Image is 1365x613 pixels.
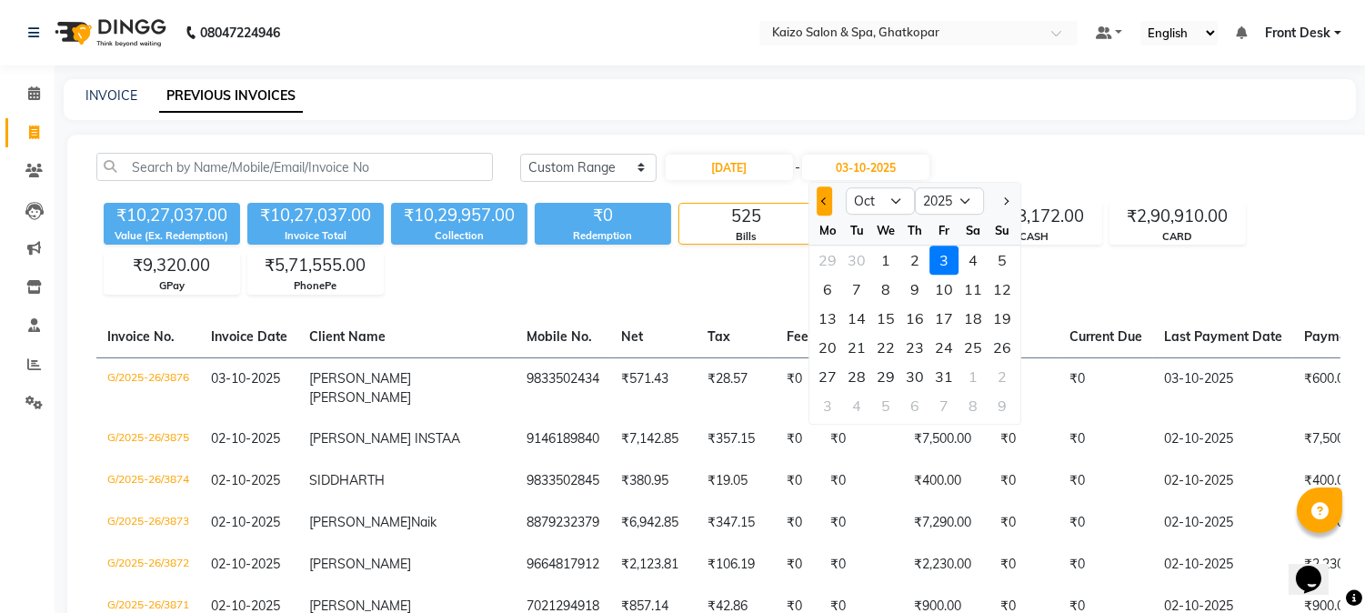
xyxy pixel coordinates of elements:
[819,544,903,586] td: ₹0
[610,544,697,586] td: ₹2,123.81
[610,460,697,502] td: ₹380.95
[813,391,842,420] div: Monday, November 3, 2025
[516,460,610,502] td: 9833502845
[391,228,527,244] div: Collection
[900,246,929,275] div: Thursday, October 2, 2025
[527,328,592,345] span: Mobile No.
[929,333,959,362] div: Friday, October 24, 2025
[96,418,200,460] td: G/2025-26/3875
[929,275,959,304] div: Friday, October 10, 2025
[247,203,384,228] div: ₹10,27,037.00
[211,328,287,345] span: Invoice Date
[988,304,1017,333] div: Sunday, October 19, 2025
[813,333,842,362] div: Monday, October 20, 2025
[959,362,988,391] div: Saturday, November 1, 2025
[846,187,915,215] select: Select month
[516,418,610,460] td: 9146189840
[96,153,493,181] input: Search by Name/Mobile/Email/Invoice No
[813,362,842,391] div: Monday, October 27, 2025
[959,275,988,304] div: 11
[988,246,1017,275] div: 5
[988,362,1017,391] div: Sunday, November 2, 2025
[679,229,814,245] div: Bills
[900,304,929,333] div: 16
[211,556,280,572] span: 02-10-2025
[871,362,900,391] div: 29
[1153,544,1293,586] td: 02-10-2025
[988,246,1017,275] div: Sunday, October 5, 2025
[871,391,900,420] div: Wednesday, November 5, 2025
[813,333,842,362] div: 20
[787,328,808,345] span: Fee
[211,514,280,530] span: 02-10-2025
[776,502,819,544] td: ₹0
[929,275,959,304] div: 10
[871,333,900,362] div: 22
[697,502,776,544] td: ₹347.15
[842,333,871,362] div: Tuesday, October 21, 2025
[871,333,900,362] div: Wednesday, October 22, 2025
[989,544,1059,586] td: ₹0
[813,362,842,391] div: 27
[697,357,776,418] td: ₹28.57
[309,370,411,387] span: [PERSON_NAME]
[959,362,988,391] div: 1
[1059,502,1153,544] td: ₹0
[85,87,137,104] a: INVOICE
[929,333,959,362] div: 24
[1059,418,1153,460] td: ₹0
[871,246,900,275] div: Wednesday, October 1, 2025
[903,502,989,544] td: ₹7,290.00
[535,228,671,244] div: Redemption
[903,544,989,586] td: ₹2,230.00
[842,246,871,275] div: Tuesday, September 30, 2025
[776,460,819,502] td: ₹0
[1289,540,1347,595] iframe: chat widget
[929,304,959,333] div: Friday, October 17, 2025
[871,362,900,391] div: Wednesday, October 29, 2025
[813,275,842,304] div: 6
[1110,204,1245,229] div: ₹2,90,910.00
[1059,460,1153,502] td: ₹0
[309,514,411,530] span: [PERSON_NAME]
[900,362,929,391] div: Thursday, October 30, 2025
[900,216,929,245] div: Th
[309,328,386,345] span: Client Name
[46,7,171,58] img: logo
[842,304,871,333] div: 14
[988,304,1017,333] div: 19
[959,391,988,420] div: 8
[1153,418,1293,460] td: 02-10-2025
[96,544,200,586] td: G/2025-26/3872
[708,328,730,345] span: Tax
[247,228,384,244] div: Invoice Total
[959,391,988,420] div: Saturday, November 8, 2025
[1265,24,1330,43] span: Front Desk
[842,333,871,362] div: 21
[813,304,842,333] div: Monday, October 13, 2025
[903,418,989,460] td: ₹7,500.00
[988,391,1017,420] div: Sunday, November 9, 2025
[903,460,989,502] td: ₹400.00
[610,357,697,418] td: ₹571.43
[988,275,1017,304] div: 12
[900,275,929,304] div: 9
[900,333,929,362] div: 23
[871,304,900,333] div: Wednesday, October 15, 2025
[96,502,200,544] td: G/2025-26/3873
[610,502,697,544] td: ₹6,942.85
[776,357,819,418] td: ₹0
[900,304,929,333] div: Thursday, October 16, 2025
[967,204,1101,229] div: ₹1,58,172.00
[211,370,280,387] span: 03-10-2025
[900,246,929,275] div: 2
[929,362,959,391] div: 31
[900,333,929,362] div: Thursday, October 23, 2025
[929,246,959,275] div: Friday, October 3, 2025
[959,246,988,275] div: 4
[900,391,929,420] div: 6
[989,460,1059,502] td: ₹0
[813,275,842,304] div: Monday, October 6, 2025
[959,304,988,333] div: 18
[929,246,959,275] div: 3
